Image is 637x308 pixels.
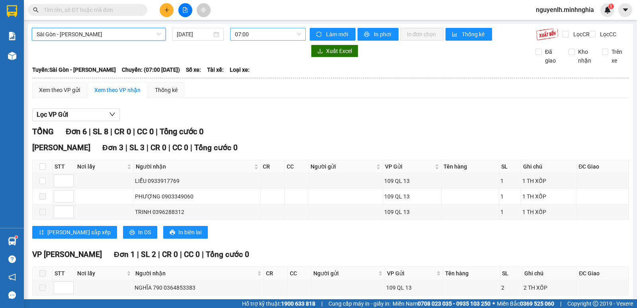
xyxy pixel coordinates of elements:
[311,45,358,57] button: downloadXuất Excel
[321,299,322,308] span: |
[497,299,554,308] span: Miền Bắc
[492,302,495,305] span: ⚪️
[374,30,392,39] span: In phơi
[102,143,123,152] span: Đơn 3
[8,273,16,281] span: notification
[125,143,127,152] span: |
[610,4,612,9] span: 1
[520,300,554,307] strong: 0369 525 060
[135,283,262,292] div: NGHĨA 790 0364853383
[393,299,490,308] span: Miền Nam
[235,28,301,40] span: 07:00
[522,267,577,280] th: Ghi chú
[310,28,356,41] button: syncLàm mới
[180,250,182,259] span: |
[358,28,399,41] button: printerIn phơi
[207,65,224,74] span: Tài xế:
[135,177,259,185] div: LIỄU 0933917769
[593,301,598,306] span: copyright
[135,192,259,201] div: PHƯỢNG 0903349060
[8,52,16,60] img: warehouse-icon
[462,30,486,39] span: Thống kê
[384,177,440,185] div: 109 QL 13
[443,267,500,280] th: Tên hàng
[172,143,188,152] span: CC 0
[570,30,591,39] span: Lọc CR
[194,143,238,152] span: Tổng cước 0
[608,47,629,65] span: Trên xe
[201,7,206,13] span: aim
[326,47,352,55] span: Xuất Excel
[385,162,433,171] span: VP Gửi
[500,267,522,280] th: SL
[206,250,249,259] span: Tổng cước 0
[122,65,180,74] span: Chuyến: (07:00 [DATE])
[281,300,315,307] strong: 1900 633 818
[37,110,68,120] span: Lọc VP Gửi
[53,267,75,280] th: STT
[170,230,175,236] span: printer
[261,160,285,173] th: CR
[160,127,203,136] span: Tổng cước 0
[32,67,116,73] b: Tuyến: Sài Gòn - [PERSON_NAME]
[452,31,459,38] span: bar-chart
[317,48,323,55] span: download
[37,28,161,40] span: Sài Gòn - Phan Rí
[230,65,250,74] span: Loại xe:
[136,162,252,171] span: Người nhận
[442,160,499,173] th: Tên hàng
[39,86,80,94] div: Xem theo VP gửi
[135,208,259,216] div: TRINH 0396288312
[137,127,154,136] span: CC 0
[500,208,520,216] div: 1
[33,7,39,13] span: search
[93,127,108,136] span: SL 8
[190,143,192,152] span: |
[177,30,212,39] input: 13/08/2025
[158,250,160,259] span: |
[383,204,442,220] td: 109 QL 13
[542,47,563,65] span: Đã giao
[387,269,435,278] span: VP Gửi
[604,6,611,14] img: icon-new-feature
[32,127,54,136] span: TỔNG
[110,127,112,136] span: |
[77,269,125,278] span: Nơi lấy
[202,250,204,259] span: |
[285,160,309,173] th: CC
[197,3,211,17] button: aim
[32,143,90,152] span: [PERSON_NAME]
[129,143,145,152] span: SL 3
[184,250,200,259] span: CC 0
[44,6,138,14] input: Tìm tên, số ĐT hoặc mã đơn
[32,108,120,121] button: Lọc VP Gửi
[178,3,192,17] button: file-add
[182,7,188,13] span: file-add
[178,228,201,237] span: In biên lai
[385,280,443,296] td: 109 QL 13
[141,250,156,259] span: SL 2
[47,228,111,237] span: [PERSON_NAME] sắp xếp
[32,250,102,259] span: VP [PERSON_NAME]
[137,250,139,259] span: |
[575,47,596,65] span: Kho nhận
[316,31,323,38] span: sync
[577,267,629,280] th: ĐC Giao
[597,30,617,39] span: Lọc CC
[163,226,208,239] button: printerIn biên lai
[326,30,349,39] span: Làm mới
[156,127,158,136] span: |
[536,28,559,41] img: 9k=
[109,111,115,118] span: down
[418,300,490,307] strong: 0708 023 035 - 0935 103 250
[162,250,178,259] span: CR 0
[383,173,442,189] td: 109 QL 13
[576,160,629,173] th: ĐC Giao
[522,192,575,201] div: 1 TH XỐP
[521,160,576,173] th: Ghi chú
[53,160,75,173] th: STT
[15,236,18,238] sup: 1
[164,7,170,13] span: plus
[8,237,16,245] img: warehouse-icon
[39,230,44,236] span: sort-ascending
